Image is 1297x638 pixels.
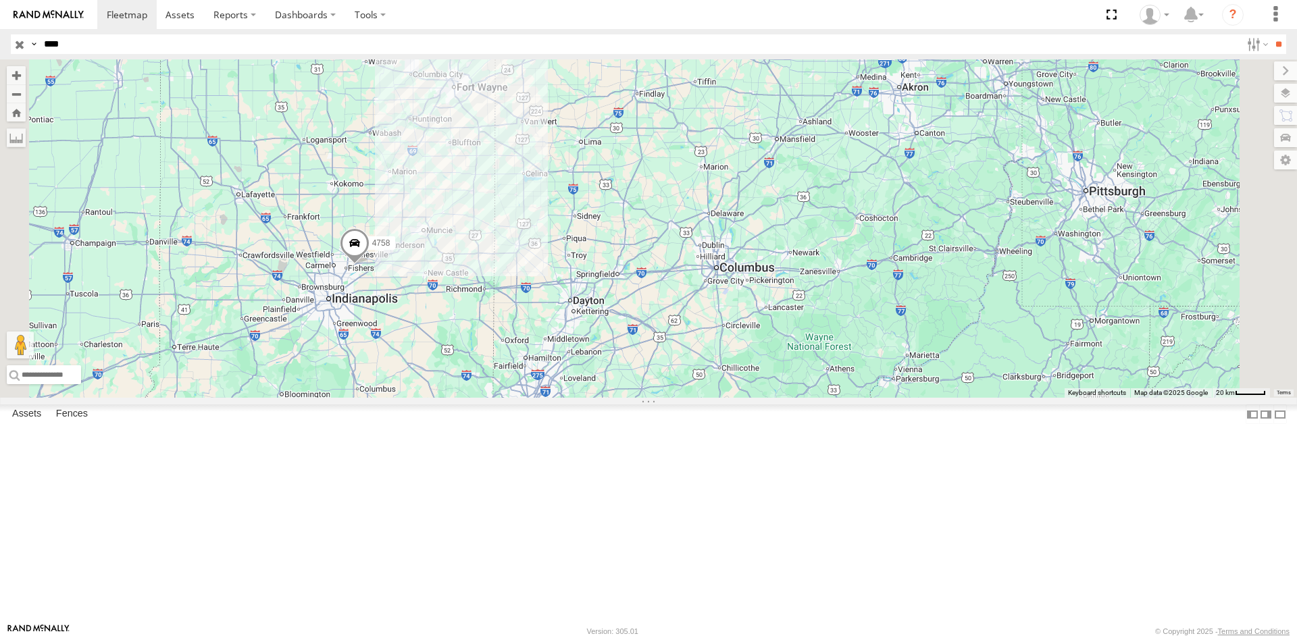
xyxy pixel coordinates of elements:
button: Zoom out [7,84,26,103]
div: Version: 305.01 [587,627,638,635]
label: Hide Summary Table [1273,404,1287,424]
div: © Copyright 2025 - [1155,627,1290,635]
button: Zoom in [7,66,26,84]
label: Map Settings [1274,151,1297,169]
a: Terms [1277,390,1291,396]
button: Keyboard shortcuts [1068,388,1126,398]
button: Map Scale: 20 km per 42 pixels [1212,388,1270,398]
span: Map data ©2025 Google [1134,389,1208,396]
div: Ryan Roxas [1135,5,1174,25]
img: rand-logo.svg [14,10,84,20]
span: 20 km [1216,389,1235,396]
button: Zoom Home [7,103,26,122]
label: Measure [7,128,26,147]
label: Dock Summary Table to the Left [1246,404,1259,424]
button: Drag Pegman onto the map to open Street View [7,331,34,358]
label: Search Filter Options [1242,34,1271,54]
label: Fences [49,405,95,424]
i: ? [1222,4,1244,26]
span: 4758 [372,238,390,248]
label: Assets [5,405,48,424]
a: Visit our Website [7,624,70,638]
label: Dock Summary Table to the Right [1259,404,1273,424]
a: Terms and Conditions [1218,627,1290,635]
label: Search Query [28,34,39,54]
